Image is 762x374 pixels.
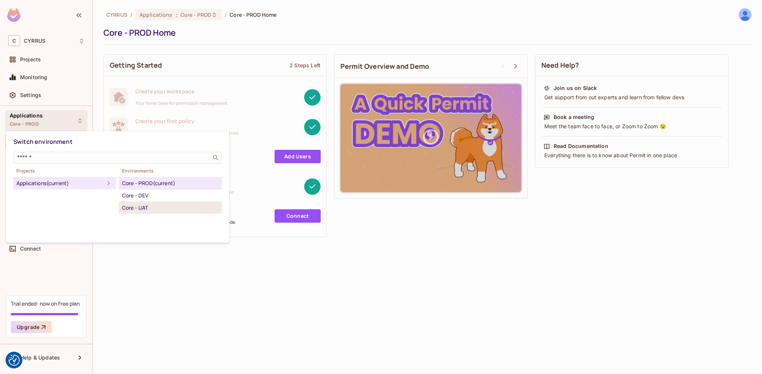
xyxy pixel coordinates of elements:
[9,355,20,366] img: Revisit consent button
[13,168,116,174] span: Projects
[16,179,104,188] div: Applications (current)
[9,355,20,366] button: Consent Preferences
[119,168,222,174] span: Environments
[122,179,219,188] div: Core - PROD (current)
[122,191,219,200] div: Core - DEV
[122,203,219,212] div: Core - UAT
[13,138,73,146] span: Switch environment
